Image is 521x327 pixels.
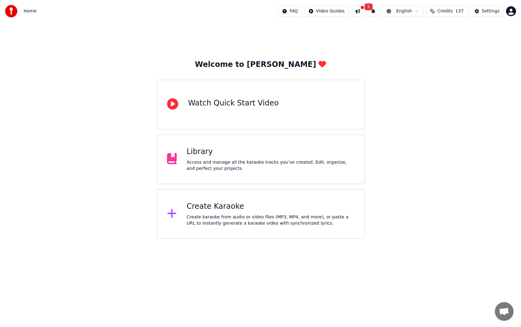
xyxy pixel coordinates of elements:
[187,147,354,157] div: Library
[482,8,500,14] div: Settings
[187,159,354,172] div: Access and manage all the karaoke tracks you’ve created. Edit, organize, and perfect your projects.
[455,8,464,14] span: 137
[426,6,468,17] button: Credits137
[495,302,514,321] a: Open chat
[278,6,302,17] button: FAQ
[5,5,17,17] img: youka
[187,202,354,212] div: Create Karaoke
[187,214,354,227] div: Create karaoke from audio or video files (MP3, MP4, and more), or paste a URL to instantly genera...
[24,8,36,14] nav: breadcrumb
[470,6,504,17] button: Settings
[195,60,326,70] div: Welcome to [PERSON_NAME]
[305,6,349,17] button: Video Guides
[437,8,453,14] span: Credits
[188,98,279,108] div: Watch Quick Start Video
[367,6,380,17] button: 1
[24,8,36,14] span: Home
[365,3,373,10] span: 1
